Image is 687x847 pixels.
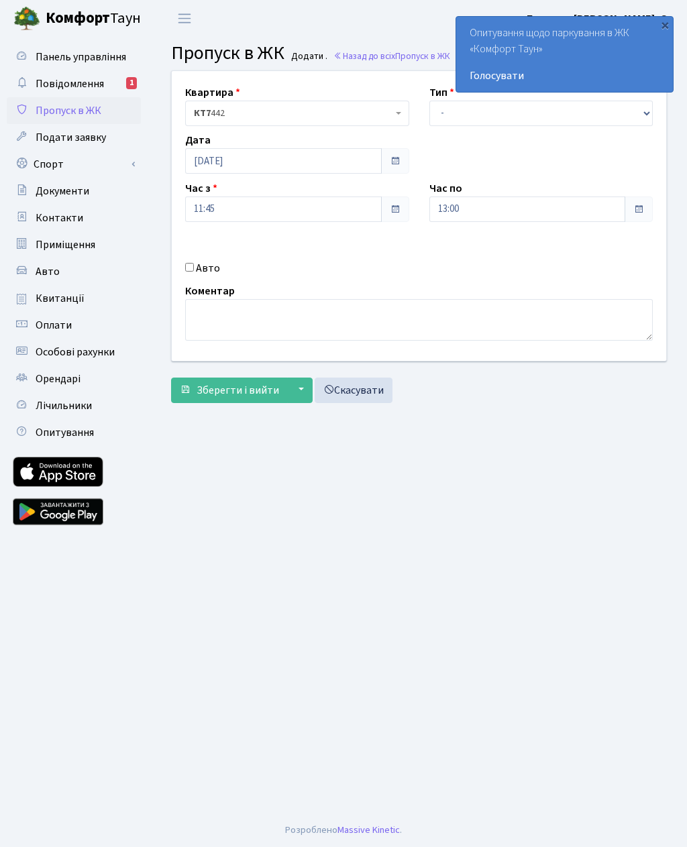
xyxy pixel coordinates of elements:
div: 1 [126,77,137,89]
a: Авто [7,258,141,285]
small: Додати . [288,51,327,62]
b: КТ7 [194,107,211,120]
div: Розроблено . [285,823,402,838]
a: Лічильники [7,392,141,419]
span: Пропуск в ЖК [36,103,101,118]
a: Орендарі [7,365,141,392]
div: × [658,18,672,32]
span: <b>КТ7</b>&nbsp;&nbsp;&nbsp;442 [194,107,392,120]
span: Зберегти і вийти [197,383,279,398]
a: Блєдних [PERSON_NAME]. О. [527,11,671,27]
span: Документи [36,184,89,199]
div: Опитування щодо паркування в ЖК «Комфорт Таун» [456,17,673,92]
span: Лічильники [36,398,92,413]
span: Пропуск в ЖК [395,50,450,62]
a: Панель управління [7,44,141,70]
label: Квартира [185,84,240,101]
span: <b>КТ7</b>&nbsp;&nbsp;&nbsp;442 [185,101,409,126]
label: Коментар [185,283,235,299]
span: Подати заявку [36,130,106,145]
img: logo.png [13,5,40,32]
button: Переключити навігацію [168,7,201,30]
label: Час по [429,180,462,196]
span: Контакти [36,211,83,225]
span: Пропуск в ЖК [171,40,284,66]
span: Повідомлення [36,76,104,91]
span: Таун [46,7,141,30]
a: Квитанції [7,285,141,312]
a: Особові рахунки [7,339,141,365]
span: Особові рахунки [36,345,115,359]
label: Час з [185,180,217,196]
a: Massive Kinetic [337,823,400,837]
b: Комфорт [46,7,110,29]
a: Оплати [7,312,141,339]
a: Назад до всіхПропуск в ЖК [333,50,450,62]
a: Подати заявку [7,124,141,151]
b: Блєдних [PERSON_NAME]. О. [527,11,671,26]
span: Опитування [36,425,94,440]
a: Документи [7,178,141,205]
label: Дата [185,132,211,148]
label: Авто [196,260,220,276]
a: Контакти [7,205,141,231]
span: Приміщення [36,237,95,252]
a: Спорт [7,151,141,178]
label: Тип [429,84,454,101]
button: Зберегти і вийти [171,378,288,403]
span: Оплати [36,318,72,333]
a: Голосувати [470,68,659,84]
a: Приміщення [7,231,141,258]
span: Орендарі [36,372,81,386]
a: Пропуск в ЖК [7,97,141,124]
span: Панель управління [36,50,126,64]
span: Авто [36,264,60,279]
a: Скасувати [315,378,392,403]
span: Квитанції [36,291,85,306]
a: Опитування [7,419,141,446]
a: Повідомлення1 [7,70,141,97]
